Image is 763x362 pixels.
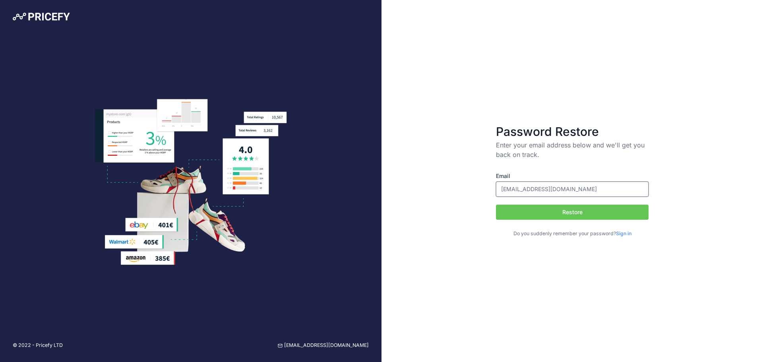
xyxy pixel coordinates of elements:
[13,342,63,349] p: © 2022 - Pricefy LTD
[616,230,631,236] a: Sign in
[496,205,649,220] button: Restore
[496,172,649,180] label: Email
[13,13,70,21] img: Pricefy
[496,124,649,139] h3: Password Restore
[496,140,649,159] p: Enter your email address below and we'll get you back on track.
[278,342,369,349] a: [EMAIL_ADDRESS][DOMAIN_NAME]
[496,230,649,238] p: Do you suddenly remember your password?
